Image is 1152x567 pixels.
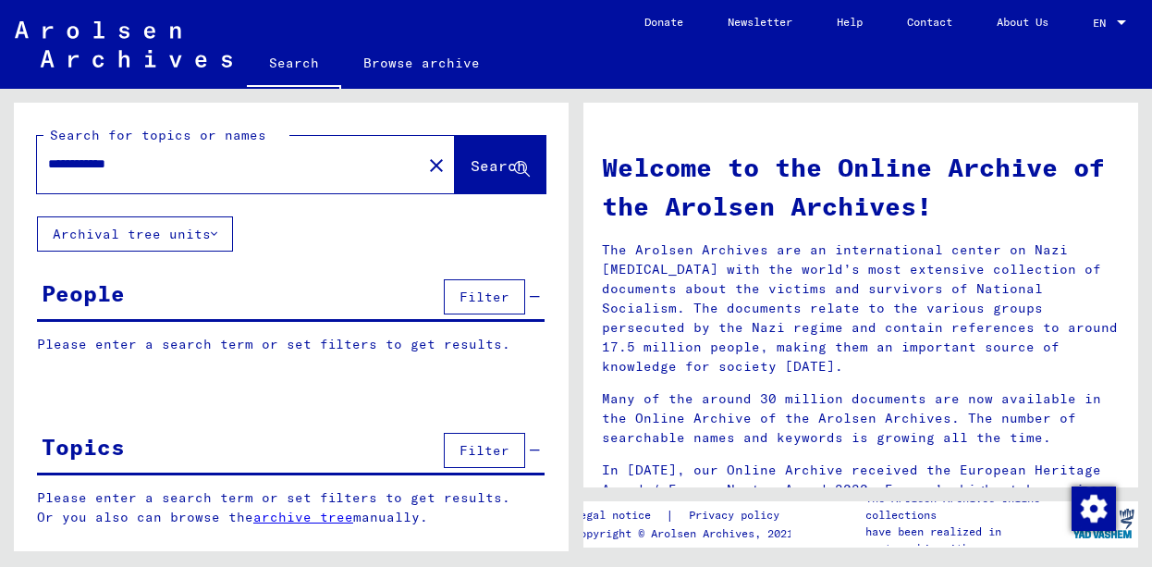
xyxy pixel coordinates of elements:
[602,461,1120,519] p: In [DATE], our Online Archive received the European Heritage Award / Europa Nostra Award 2020, Eu...
[674,506,802,525] a: Privacy policy
[425,154,447,177] mat-icon: close
[341,41,502,85] a: Browse archive
[1093,17,1113,30] span: EN
[1069,500,1138,547] img: yv_logo.png
[602,148,1120,226] h1: Welcome to the Online Archive of the Arolsen Archives!
[573,506,666,525] a: Legal notice
[460,289,509,305] span: Filter
[37,335,545,354] p: Please enter a search term or set filters to get results.
[37,488,545,527] p: Please enter a search term or set filters to get results. Or you also can browse the manually.
[444,279,525,314] button: Filter
[247,41,341,89] a: Search
[471,156,526,175] span: Search
[37,216,233,252] button: Archival tree units
[573,506,802,525] div: |
[444,433,525,468] button: Filter
[42,430,125,463] div: Topics
[418,146,455,183] button: Clear
[602,240,1120,376] p: The Arolsen Archives are an international center on Nazi [MEDICAL_DATA] with the world’s most ext...
[253,509,353,525] a: archive tree
[865,524,1069,557] p: have been realized in partnership with
[602,389,1120,448] p: Many of the around 30 million documents are now available in the Online Archive of the Arolsen Ar...
[865,490,1069,524] p: The Arolsen Archives online collections
[15,21,232,68] img: Arolsen_neg.svg
[573,525,802,542] p: Copyright © Arolsen Archives, 2021
[50,127,266,143] mat-label: Search for topics or names
[455,136,545,193] button: Search
[42,277,125,310] div: People
[1072,487,1116,531] img: Change consent
[460,442,509,459] span: Filter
